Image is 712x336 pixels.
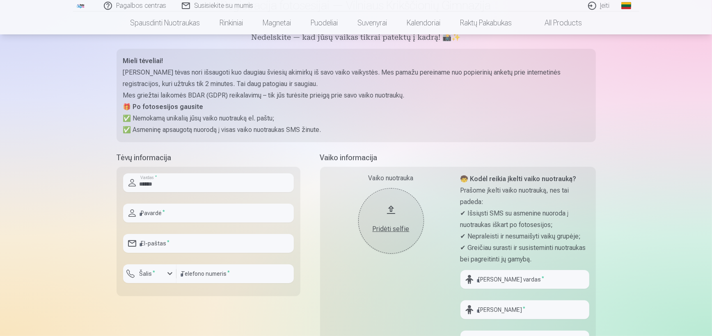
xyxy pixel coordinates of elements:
strong: Mieli tėveliai! [123,57,163,65]
p: ✔ Nepraleisti ir nesumaišyti vaikų grupėje; [460,231,589,242]
a: All products [522,11,592,34]
a: Raktų pakabukas [450,11,522,34]
h5: Vaiko informacija [320,152,596,163]
button: Pridėti selfie [358,188,424,254]
p: ✅ Asmeninę apsaugotą nuorodą į visas vaiko nuotraukas SMS žinute. [123,124,589,136]
p: ✔ Išsiųsti SMS su asmenine nuoroda į nuotraukas iškart po fotosesijos; [460,208,589,231]
h5: Nedelskite — kad jūsų vaikas tikrai patektų į kadrą! 📸✨ [117,32,596,44]
p: Mes griežtai laikomės BDAR (GDPR) reikalavimų – tik jūs turėsite prieigą prie savo vaiko nuotraukų. [123,90,589,101]
p: Prašome įkelti vaiko nuotrauką, nes tai padeda: [460,185,589,208]
p: ✔ Greičiau surasti ir susisteminti nuotraukas bei pagreitinti jų gamybą. [460,242,589,265]
a: Spausdinti nuotraukas [120,11,210,34]
img: /fa2 [76,3,85,8]
a: Suvenyrai [348,11,397,34]
div: Pridėti selfie [366,224,416,234]
a: Puodeliai [301,11,348,34]
button: Šalis* [123,264,176,283]
label: Šalis [136,270,159,278]
p: [PERSON_NAME] tėvas nori išsaugoti kuo daugiau šviesių akimirkų iš savo vaiko vaikystės. Mes pama... [123,67,589,90]
a: Rinkiniai [210,11,253,34]
strong: 🎁 Po fotosesijos gausite [123,103,204,111]
h5: Tėvų informacija [117,152,300,163]
a: Magnetai [253,11,301,34]
strong: 🧒 Kodėl reikia įkelti vaiko nuotrauką? [460,175,577,183]
p: ✅ Nemokamą unikalią jūsų vaiko nuotrauką el. paštu; [123,113,589,124]
div: Vaiko nuotrauka [327,173,456,183]
a: Kalendoriai [397,11,450,34]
